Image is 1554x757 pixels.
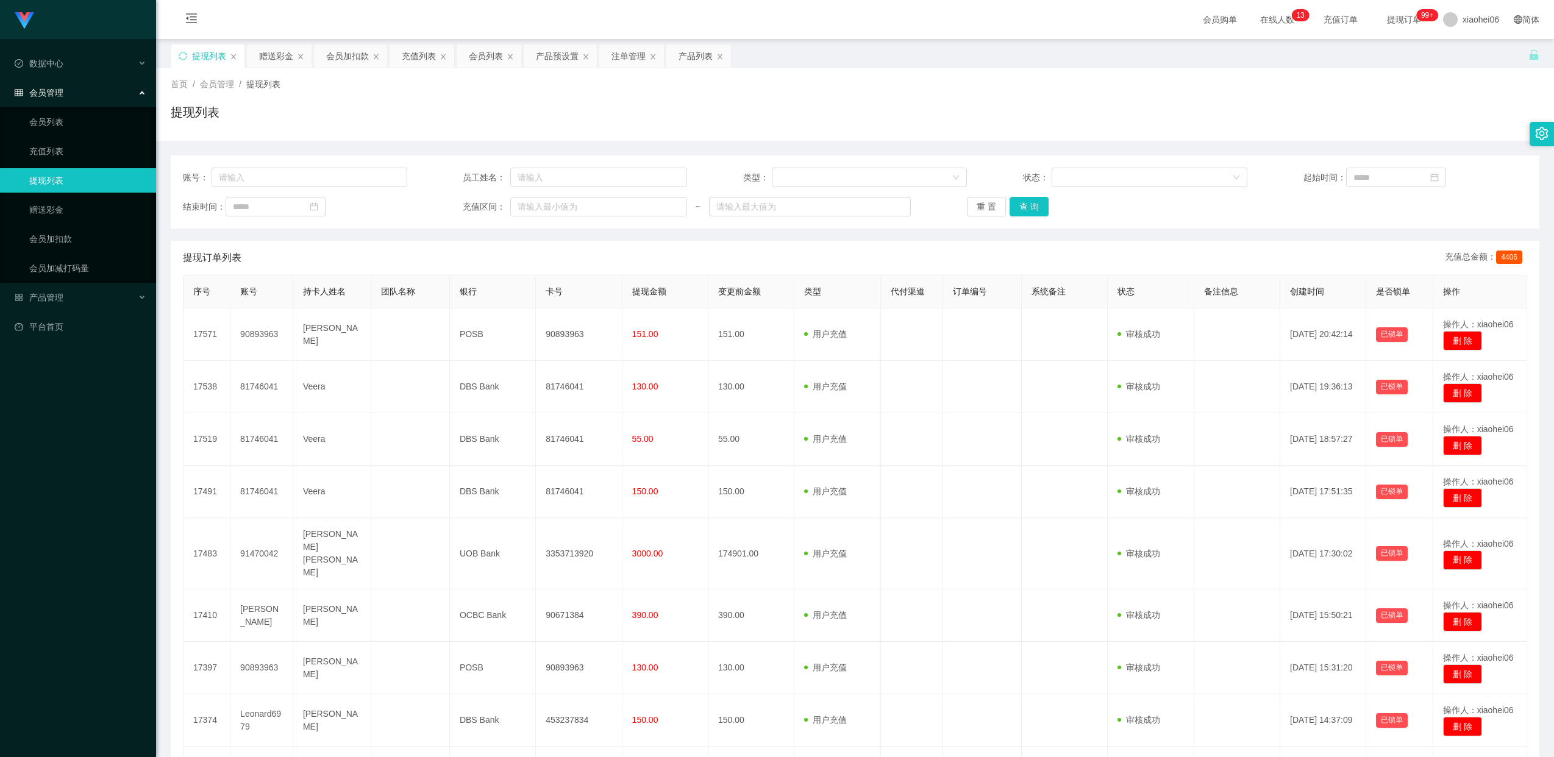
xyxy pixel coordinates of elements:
[15,315,146,339] a: 图标: dashboard平台首页
[171,103,219,121] h1: 提现列表
[1443,600,1514,610] span: 操作人：xiaohei06
[1376,661,1408,675] button: 已锁单
[450,413,536,466] td: DBS Bank
[15,12,34,29] img: logo.9652507e.png
[649,53,657,60] i: 图标: close
[293,466,372,518] td: Veera
[310,202,318,211] i: 图标: calendar
[632,329,658,339] span: 151.00
[1280,642,1366,694] td: [DATE] 15:31:20
[372,53,380,60] i: 图标: close
[450,642,536,694] td: POSB
[29,110,146,134] a: 会员列表
[804,286,821,296] span: 类型
[1117,286,1135,296] span: 状态
[967,197,1006,216] button: 重 置
[1443,550,1482,570] button: 删 除
[1443,653,1514,663] span: 操作人：xiaohei06
[632,486,658,496] span: 150.00
[536,361,622,413] td: 81746041
[1117,610,1160,620] span: 审核成功
[184,308,230,361] td: 17571
[29,197,146,222] a: 赠送彩金
[1376,713,1408,728] button: 已锁单
[536,466,622,518] td: 81746041
[1117,715,1160,725] span: 审核成功
[171,1,212,40] i: 图标: menu-fold
[230,308,293,361] td: 90893963
[184,413,230,466] td: 17519
[1280,694,1366,747] td: [DATE] 14:37:09
[463,171,510,184] span: 员工姓名：
[1376,608,1408,623] button: 已锁单
[1443,664,1482,684] button: 删 除
[708,361,794,413] td: 130.00
[804,715,847,725] span: 用户充值
[1376,432,1408,447] button: 已锁单
[179,52,187,60] i: 图标: sync
[15,88,63,98] span: 会员管理
[29,168,146,193] a: 提现列表
[536,589,622,642] td: 90671384
[193,286,210,296] span: 序号
[1280,466,1366,518] td: [DATE] 17:51:35
[184,466,230,518] td: 17491
[1290,286,1324,296] span: 创建时间
[687,201,709,213] span: ~
[293,642,372,694] td: [PERSON_NAME]
[1443,705,1514,715] span: 操作人：xiaohei06
[230,589,293,642] td: [PERSON_NAME]
[460,286,477,296] span: 银行
[1117,434,1160,444] span: 审核成功
[708,308,794,361] td: 151.00
[15,59,23,68] i: 图标: check-circle-o
[1443,612,1482,631] button: 删 除
[450,308,536,361] td: POSB
[183,251,241,265] span: 提现订单列表
[1117,549,1160,558] span: 审核成功
[1376,286,1410,296] span: 是否锁单
[804,610,847,620] span: 用户充值
[1416,9,1438,21] sup: 974
[450,589,536,642] td: OCBC Bank
[240,286,257,296] span: 账号
[952,174,960,182] i: 图标: down
[230,361,293,413] td: 81746041
[1535,127,1549,140] i: 图标: setting
[1317,15,1364,24] span: 充值订单
[1376,380,1408,394] button: 已锁单
[293,518,372,589] td: [PERSON_NAME] [PERSON_NAME]
[1280,361,1366,413] td: [DATE] 19:36:13
[1280,518,1366,589] td: [DATE] 17:30:02
[507,53,514,60] i: 图标: close
[1117,663,1160,672] span: 审核成功
[297,53,304,60] i: 图标: close
[510,197,687,216] input: 请输入最小值为
[450,466,536,518] td: DBS Bank
[230,413,293,466] td: 81746041
[1443,383,1482,403] button: 删 除
[708,413,794,466] td: 55.00
[450,361,536,413] td: DBS Bank
[1443,488,1482,508] button: 删 除
[1010,197,1049,216] button: 查 询
[440,53,447,60] i: 图标: close
[1117,382,1160,391] span: 审核成功
[29,227,146,251] a: 会员加扣款
[1443,286,1460,296] span: 操作
[29,139,146,163] a: 充值列表
[463,201,510,213] span: 充值区间：
[708,694,794,747] td: 150.00
[1514,15,1522,24] i: 图标: global
[230,642,293,694] td: 90893963
[708,466,794,518] td: 150.00
[708,589,794,642] td: 390.00
[183,171,212,184] span: 账号：
[804,486,847,496] span: 用户充值
[326,44,369,68] div: 会员加扣款
[804,549,847,558] span: 用户充值
[510,168,687,187] input: 请输入
[804,329,847,339] span: 用户充值
[1528,49,1539,60] i: 图标: unlock
[679,44,713,68] div: 产品列表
